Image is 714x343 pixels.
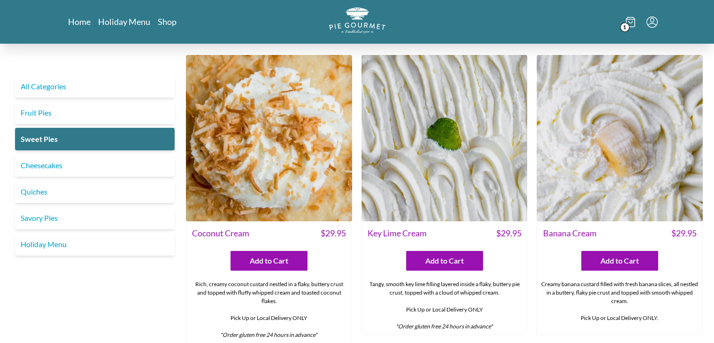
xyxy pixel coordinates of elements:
[98,16,150,27] a: Holiday Menu
[646,16,658,28] button: Menu
[496,227,521,240] span: $ 29.95
[321,227,346,240] span: $ 29.95
[186,276,352,343] div: Rich, creamy coconut custard nestled in a flaky, buttery crust and topped with fluffy whipped cre...
[537,276,702,335] div: Creamy banana custard filled with fresh banana slices, all nestled in a buttery, flaky pie crust ...
[396,323,493,330] em: *Order gluten free 24 hours in advance*
[581,251,658,271] button: Add to Cart
[361,55,528,221] img: Key Lime Cream
[15,207,175,229] a: Savory Pies
[15,180,175,203] a: Quiches
[620,23,630,32] span: 1
[192,227,249,240] span: Coconut Cream
[158,16,177,27] a: Shop
[230,251,307,271] button: Add to Cart
[362,276,527,335] div: Tangy, smooth key lime filling layered inside a flaky, buttery pie crust, topped with a cloud of ...
[68,16,91,27] a: Home
[220,331,317,338] em: *Order gluten free 24 hours in advance*
[15,154,175,177] a: Cheesecakes
[425,255,464,266] span: Add to Cart
[15,101,175,124] a: Fruit Pies
[329,8,385,36] a: Logo
[671,227,697,240] span: $ 29.95
[15,128,175,150] a: Sweet Pies
[406,251,483,271] button: Add to Cart
[600,255,639,266] span: Add to Cart
[329,8,385,33] img: logo
[368,227,427,240] span: Key Lime Cream
[15,75,175,98] a: All Categories
[537,55,703,221] img: Banana Cream
[543,227,596,240] span: Banana Cream
[250,255,288,266] span: Add to Cart
[15,233,175,256] a: Holiday Menu
[186,55,352,221] img: Coconut Cream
